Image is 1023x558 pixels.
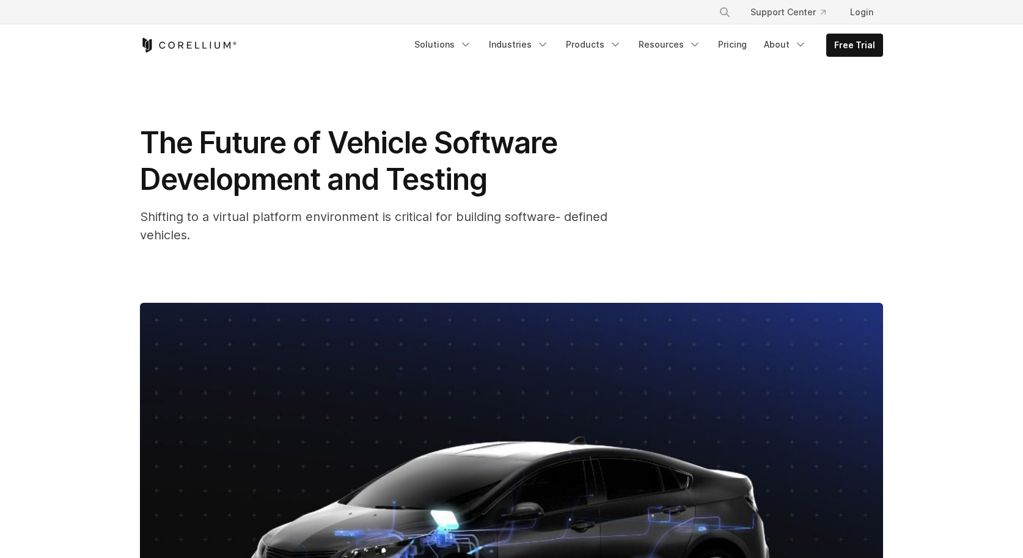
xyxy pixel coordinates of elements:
[704,1,883,23] div: Navigation Menu
[840,1,883,23] a: Login
[140,38,237,53] a: Corellium Home
[407,34,479,56] a: Solutions
[711,34,754,56] a: Pricing
[827,34,882,56] a: Free Trial
[482,34,556,56] a: Industries
[140,125,557,197] span: The Future of Vehicle Software Development and Testing
[631,34,708,56] a: Resources
[757,34,814,56] a: About
[559,34,629,56] a: Products
[140,209,607,242] span: Shifting to a virtual platform environment is critical for building software- defined vehicles.
[741,1,835,23] a: Support Center
[407,34,883,57] div: Navigation Menu
[714,1,736,23] button: Search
